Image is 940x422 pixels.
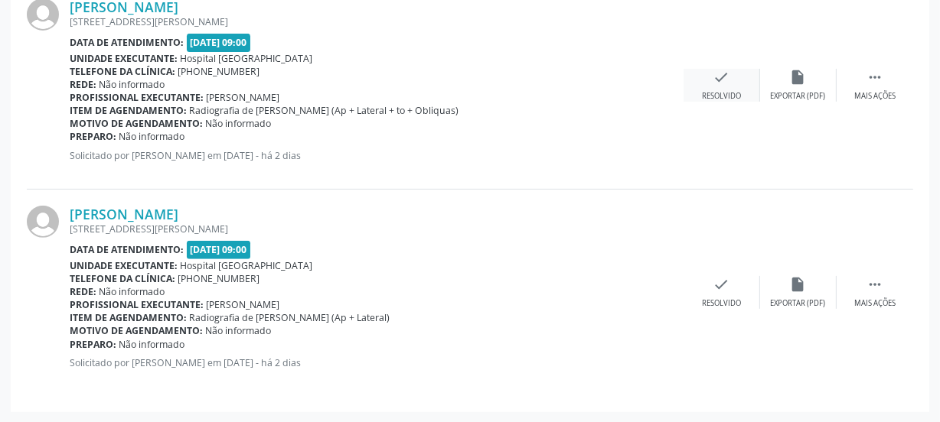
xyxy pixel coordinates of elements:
i: insert_drive_file [790,69,807,86]
b: Data de atendimento: [70,36,184,49]
p: Solicitado por [PERSON_NAME] em [DATE] - há 2 dias [70,149,684,162]
div: Exportar (PDF) [771,91,826,102]
b: Unidade executante: [70,259,178,272]
b: Telefone da clínica: [70,65,175,78]
span: Não informado [119,338,185,351]
i: check [713,69,730,86]
span: [DATE] 09:00 [187,34,251,51]
span: Não informado [119,130,185,143]
b: Profissional executante: [70,91,204,104]
b: Unidade executante: [70,52,178,65]
b: Motivo de agendamento: [70,117,203,130]
img: img [27,206,59,238]
span: Não informado [206,324,272,337]
span: Não informado [206,117,272,130]
div: Mais ações [854,91,896,102]
b: Item de agendamento: [70,104,187,117]
span: Hospital [GEOGRAPHIC_DATA] [181,52,313,65]
span: [DATE] 09:00 [187,241,251,258]
span: Não informado [100,285,165,298]
div: [STREET_ADDRESS][PERSON_NAME] [70,222,684,235]
b: Motivo de agendamento: [70,324,203,337]
b: Rede: [70,78,96,91]
i: check [713,276,730,293]
div: [STREET_ADDRESS][PERSON_NAME] [70,15,684,28]
i:  [867,276,883,293]
span: Radiografia de [PERSON_NAME] (Ap + Lateral + to + Obliquas) [190,104,459,117]
b: Data de atendimento: [70,243,184,256]
div: Resolvido [702,298,741,309]
span: [PHONE_NUMBER] [178,272,260,285]
div: Mais ações [854,298,896,309]
i: insert_drive_file [790,276,807,293]
b: Telefone da clínica: [70,272,175,285]
b: Rede: [70,285,96,298]
div: Resolvido [702,91,741,102]
span: Não informado [100,78,165,91]
b: Item de agendamento: [70,311,187,324]
span: [PERSON_NAME] [207,298,280,311]
span: [PERSON_NAME] [207,91,280,104]
a: [PERSON_NAME] [70,206,178,222]
div: Exportar (PDF) [771,298,826,309]
span: Hospital [GEOGRAPHIC_DATA] [181,259,313,272]
span: Radiografia de [PERSON_NAME] (Ap + Lateral) [190,311,390,324]
i:  [867,69,883,86]
span: [PHONE_NUMBER] [178,65,260,78]
b: Profissional executante: [70,298,204,311]
b: Preparo: [70,130,116,143]
b: Preparo: [70,338,116,351]
p: Solicitado por [PERSON_NAME] em [DATE] - há 2 dias [70,356,684,369]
